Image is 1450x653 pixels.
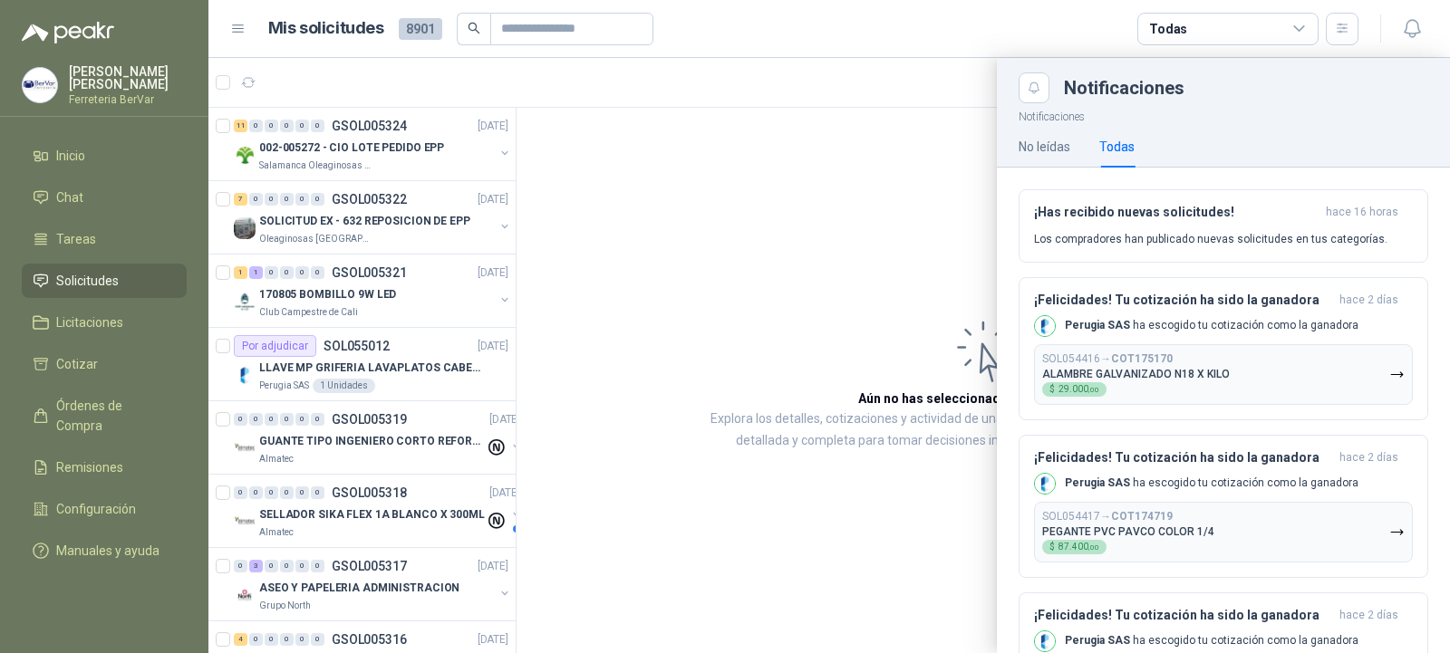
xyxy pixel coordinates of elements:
span: 29.000 [1058,385,1099,394]
p: PEGANTE PVC PAVCO COLOR 1/4 [1042,525,1214,538]
p: SOL054417 → [1042,510,1173,523]
h3: ¡Has recibido nuevas solicitudes! [1034,205,1319,220]
a: Solicitudes [22,264,187,298]
a: Cotizar [22,347,187,381]
span: Remisiones [56,457,123,477]
span: ,00 [1088,543,1099,552]
b: COT175170 [1111,352,1173,365]
a: Órdenes de Compra [22,389,187,443]
span: Manuales y ayuda [56,541,159,561]
span: Tareas [56,229,96,249]
p: Ferreteria BerVar [69,94,187,105]
span: hace 2 días [1339,450,1398,466]
span: hace 16 horas [1326,205,1398,220]
b: COT174719 [1111,510,1173,523]
span: Licitaciones [56,312,123,332]
b: Perugia SAS [1065,476,1130,489]
img: Company Logo [23,68,57,102]
span: hace 2 días [1339,608,1398,623]
h3: ¡Felicidades! Tu cotización ha sido la ganadora [1034,450,1332,466]
button: SOL054416→COT175170ALAMBRE GALVANIZADO N18 X KILO$29.000,00 [1034,344,1413,405]
b: Perugia SAS [1065,319,1130,331]
span: 87.400 [1058,543,1099,552]
button: ¡Felicidades! Tu cotización ha sido la ganadorahace 2 días Company LogoPerugia SAS ha escogido tu... [1019,435,1428,578]
span: Solicitudes [56,271,119,291]
button: Close [1019,72,1049,103]
span: Chat [56,187,83,207]
h1: Mis solicitudes [268,15,384,42]
p: SOL054416 → [1042,352,1173,366]
div: Notificaciones [1064,79,1428,97]
a: Manuales y ayuda [22,533,187,568]
span: search [468,22,480,34]
p: Notificaciones [997,103,1450,126]
span: hace 2 días [1339,293,1398,308]
a: Chat [22,180,187,215]
img: Company Logo [1035,474,1055,494]
div: Todas [1149,19,1187,39]
div: $ [1042,382,1107,397]
h3: ¡Felicidades! Tu cotización ha sido la ganadora [1034,293,1332,308]
p: ha escogido tu cotización como la ganadora [1065,318,1358,333]
button: SOL054417→COT174719PEGANTE PVC PAVCO COLOR 1/4$87.400,00 [1034,502,1413,562]
span: Configuración [56,499,136,519]
img: Company Logo [1035,316,1055,336]
span: Cotizar [56,354,98,374]
a: Configuración [22,492,187,526]
span: ,00 [1088,386,1099,394]
p: ha escogido tu cotización como la ganadora [1065,633,1358,648]
img: Company Logo [1035,631,1055,651]
div: Todas [1099,137,1135,157]
a: Tareas [22,222,187,256]
a: Inicio [22,139,187,173]
span: Inicio [56,146,85,166]
button: ¡Has recibido nuevas solicitudes!hace 16 horas Los compradores han publicado nuevas solicitudes e... [1019,189,1428,263]
p: Los compradores han publicado nuevas solicitudes en tus categorías. [1034,231,1387,247]
span: 8901 [399,18,442,40]
button: ¡Felicidades! Tu cotización ha sido la ganadorahace 2 días Company LogoPerugia SAS ha escogido tu... [1019,277,1428,420]
div: $ [1042,540,1107,554]
p: ha escogido tu cotización como la ganadora [1065,475,1358,491]
p: [PERSON_NAME] [PERSON_NAME] [69,65,187,91]
p: ALAMBRE GALVANIZADO N18 X KILO [1042,368,1230,380]
div: No leídas [1019,137,1070,157]
b: Perugia SAS [1065,634,1130,647]
a: Licitaciones [22,305,187,340]
a: Remisiones [22,450,187,485]
span: Órdenes de Compra [56,396,169,436]
img: Logo peakr [22,22,114,43]
h3: ¡Felicidades! Tu cotización ha sido la ganadora [1034,608,1332,623]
